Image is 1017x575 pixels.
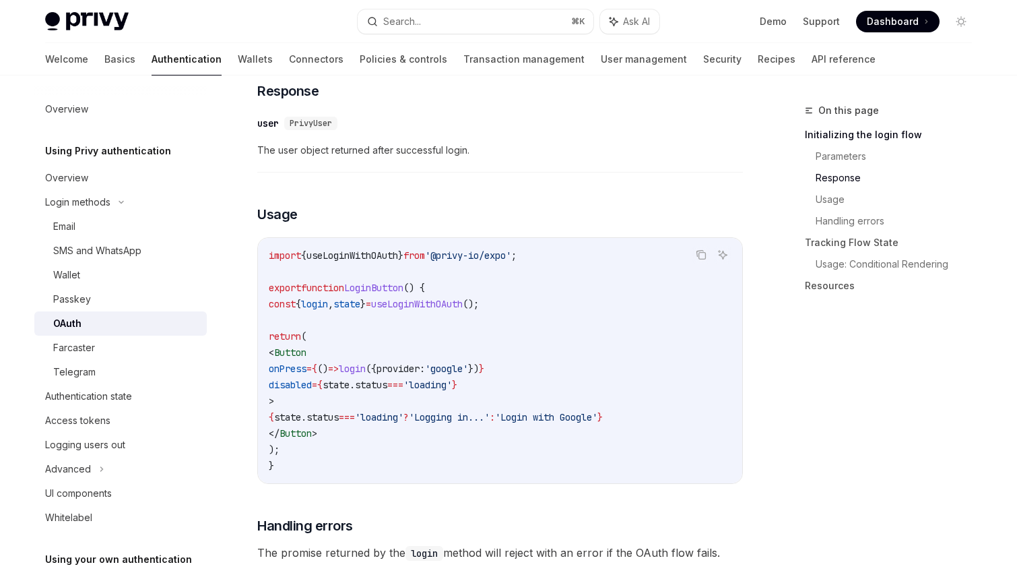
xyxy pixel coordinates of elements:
span: On this page [818,102,879,119]
span: (); [463,298,479,310]
button: Copy the contents from the code block [692,246,710,264]
div: Email [53,218,75,235]
div: Passkey [53,291,91,307]
span: onPress [269,363,306,375]
div: Wallet [53,267,80,283]
div: Overview [45,170,88,186]
a: Transaction management [463,43,585,75]
span: provider: [376,363,425,375]
span: } [398,249,403,262]
span: import [269,249,301,262]
span: () [317,363,328,375]
span: } [479,363,484,375]
span: login [339,363,366,375]
span: '@privy-io/expo' [425,249,511,262]
a: Logging users out [34,433,207,457]
div: Advanced [45,461,91,477]
span: 'google' [425,363,468,375]
h5: Using Privy authentication [45,143,171,159]
a: Handling errors [816,210,983,232]
a: Dashboard [856,11,940,32]
a: Overview [34,97,207,121]
span: => [328,363,339,375]
span: = [306,363,312,375]
span: Usage [257,205,298,224]
span: ⌘ K [571,16,585,27]
span: . [301,411,306,423]
span: Button [274,346,306,359]
div: Search... [383,13,421,30]
span: , [328,298,333,310]
a: Demo [760,15,787,28]
span: Button [280,427,312,440]
span: { [312,363,317,375]
a: Welcome [45,43,88,75]
a: Security [703,43,742,75]
span: < [269,346,274,359]
span: }) [468,363,479,375]
div: user [257,117,279,130]
span: </ [269,427,280,440]
span: = [366,298,371,310]
a: Recipes [758,43,795,75]
span: { [269,411,274,423]
span: PrivyUser [290,118,332,129]
span: === [387,379,403,391]
span: { [296,298,301,310]
span: The promise returned by the method will reject with an error if the OAuth flow fails. [257,543,743,562]
span: const [269,298,296,310]
span: ( [301,330,306,342]
div: Farcaster [53,340,95,356]
span: } [269,460,274,472]
span: state [323,379,350,391]
a: Farcaster [34,336,207,360]
a: Overview [34,166,207,190]
span: Response [257,82,319,100]
span: 'Logging in...' [409,411,490,423]
div: OAuth [53,315,81,332]
a: Parameters [816,146,983,167]
a: Support [803,15,840,28]
span: ? [403,411,409,423]
a: Access tokens [34,408,207,433]
span: { [301,249,306,262]
code: login [405,546,443,561]
a: Usage [816,189,983,210]
a: Connectors [289,43,343,75]
a: OAuth [34,311,207,336]
a: Initializing the login flow [805,124,983,146]
div: Authentication state [45,388,132,404]
span: useLoginWithOAuth [306,249,398,262]
span: 'loading' [355,411,403,423]
a: Resources [805,275,983,297]
span: Dashboard [867,15,919,28]
div: Telegram [53,364,96,380]
div: UI components [45,485,112,502]
span: Handling errors [257,516,353,535]
a: Wallet [34,263,207,287]
span: . [350,379,355,391]
span: login [301,298,328,310]
h5: Using your own authentication [45,551,192,568]
span: status [355,379,387,391]
span: > [312,427,317,440]
a: Basics [104,43,135,75]
div: Access tokens [45,413,110,429]
span: useLoginWithOAuth [371,298,463,310]
img: light logo [45,12,129,31]
a: Telegram [34,360,207,384]
span: return [269,330,301,342]
span: disabled [269,379,312,391]
span: 'loading' [403,379,452,391]
a: Email [34,214,207,239]
span: } [360,298,366,310]
span: 'Login with Google' [495,411,597,423]
span: === [339,411,355,423]
span: state [274,411,301,423]
a: Response [816,167,983,189]
a: API reference [812,43,876,75]
a: Usage: Conditional Rendering [816,253,983,275]
span: () { [403,282,425,294]
a: SMS and WhatsApp [34,239,207,263]
span: = [312,379,317,391]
